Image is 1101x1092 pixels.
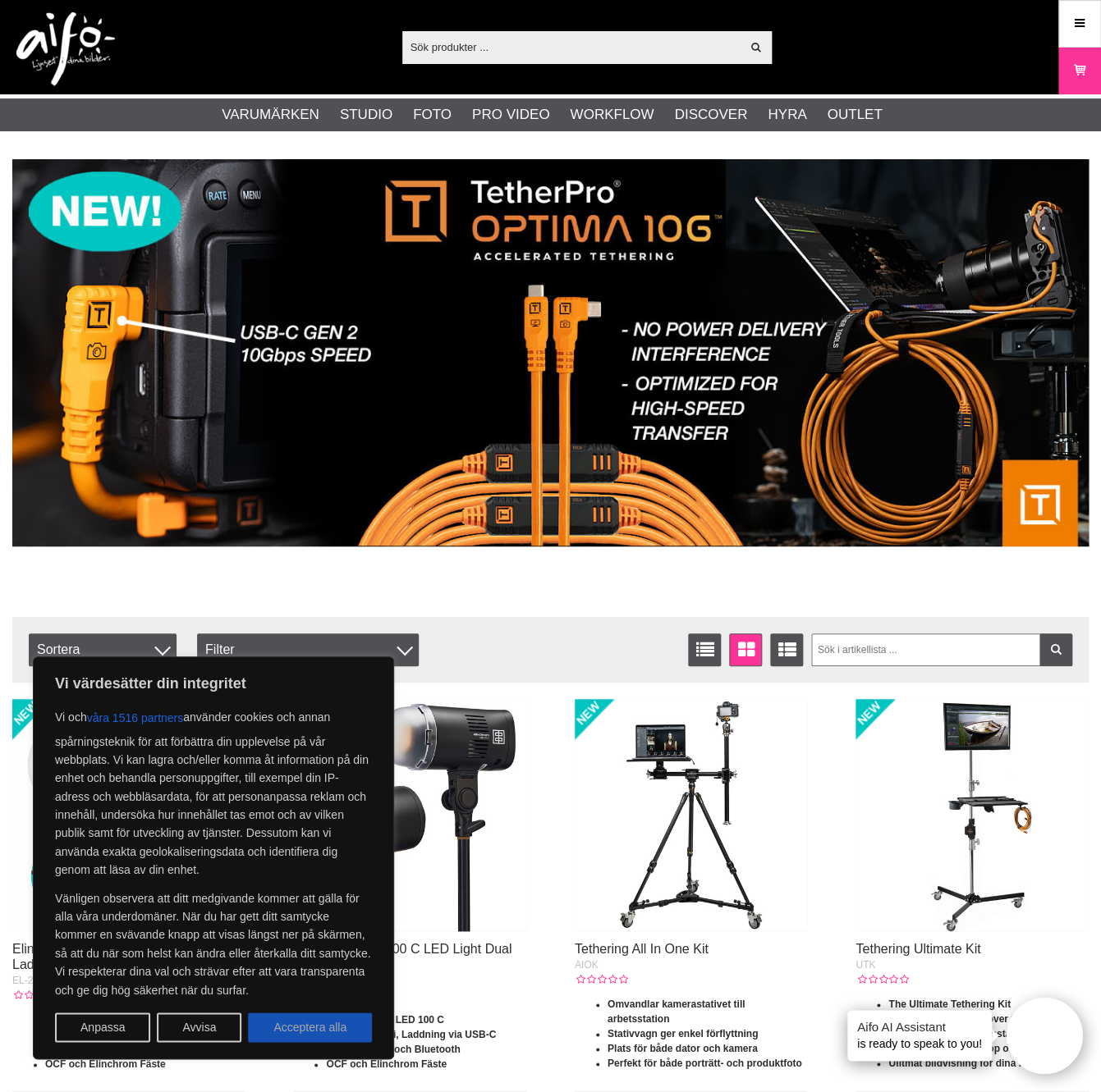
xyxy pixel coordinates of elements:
strong: The Ultimate Tethering Kit [888,998,1010,1010]
a: Foto [413,104,452,126]
p: Vi värdesätter din integritet [55,674,372,693]
strong: OCF och Elinchrom Fäste [326,1058,447,1070]
p: Vi och använder cookies och annan spårningsteknik för att förbättra din upplevelse på vår webbpla... [55,703,372,880]
strong: Stativvagn ger enkel förflyttning [608,1028,758,1039]
a: Pro Video [472,104,549,126]
a: Elinchrom LED 100 C LED Light Kit inkl Laddare [12,942,242,971]
strong: Perfekt för både porträtt- och produktfoto [608,1058,802,1069]
img: Elinchrom LED 100 C LED Light Dual Kit [293,699,525,931]
img: Tethering Ultimate Kit [856,699,1088,931]
strong: Plats för både dator och kamera [608,1043,758,1054]
strong: OCF och Elinchrom Fäste [45,1058,166,1070]
button: Avvisa [157,1012,241,1042]
a: Filtrera [1039,633,1072,666]
strong: Inbyggt Batteri, Laddning via USB-C [326,1029,496,1040]
div: Vi värdesätter din integritet [33,656,394,1059]
a: Fönstervisning [729,633,762,666]
button: Anpassa [55,1012,150,1042]
a: Listvisning [688,633,721,666]
strong: Paket med två LED 100 C [326,1014,443,1026]
span: UTK [856,959,875,971]
div: is ready to speak to you! [847,1010,992,1061]
strong: Ulitmat bildvisning för dina kunder [888,1058,1051,1069]
input: Sök produkter ... [402,34,741,59]
span: AIOK [575,959,599,971]
strong: Omvandlar kamerastativet till arbetsstation [608,998,745,1025]
input: Sök i artikellista ... [811,633,1072,666]
div: Kundbetyg: 0 [856,972,908,987]
h4: Aifo AI Assistant [857,1018,982,1035]
img: Tethering All In One Kit [575,699,807,931]
a: Outlet [827,104,882,126]
a: Hyra [768,104,806,126]
img: Elinchrom LED 100 C LED Light Kit inkl Laddare [12,699,245,931]
span: Sortera [29,633,177,666]
a: Tethering All In One Kit [575,942,709,956]
button: Acceptera alla [248,1012,372,1042]
a: Studio [340,104,392,126]
div: Kundbetyg: 0 [12,988,65,1003]
a: Tethering Ultimate Kit [856,942,980,956]
a: Elinchrom LED 100 C LED Light Dual Kit [293,942,512,971]
span: EL-20201WC [12,975,71,986]
p: Vänligen observera att ditt medgivande kommer att gälla för alla våra underdomäner. När du har ge... [55,889,372,999]
img: logo.png [16,12,115,86]
a: Discover [674,104,747,126]
button: våra 1516 partners [87,703,184,733]
div: Filter [197,633,419,666]
img: Annons:001 banner-header-tpoptima1390x500.jpg [12,159,1089,546]
a: Varumärken [222,104,319,126]
a: Utökad listvisning [770,633,803,666]
a: Workflow [570,104,654,126]
div: Kundbetyg: 0 [575,972,627,987]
